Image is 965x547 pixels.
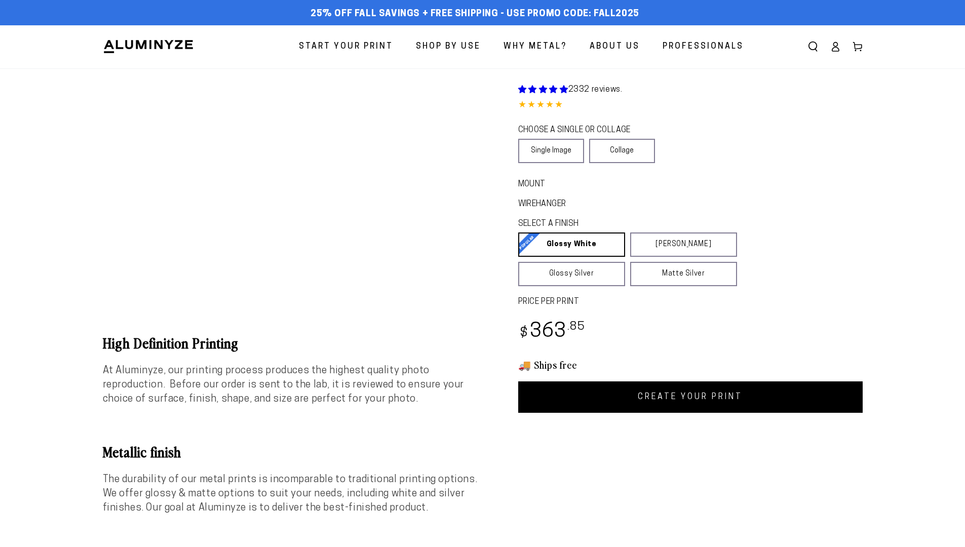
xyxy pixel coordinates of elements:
legend: SELECT A FINISH [518,218,713,230]
media-gallery: Gallery Viewer [103,68,483,322]
a: Matte Silver [630,262,737,286]
a: Shop By Use [408,33,488,60]
a: CREATE YOUR PRINT [518,381,863,413]
legend: WireHanger [518,199,548,210]
h3: 🚚 Ships free [518,358,863,371]
legend: CHOOSE A SINGLE OR COLLAGE [518,125,646,136]
a: Professionals [655,33,751,60]
img: Aluminyze [103,39,194,54]
span: The durability of our metal prints is incomparable to traditional printing options. We offer glos... [103,475,480,513]
a: Single Image [518,139,584,163]
label: PRICE PER PRINT [518,296,863,308]
bdi: 363 [518,322,586,342]
sup: .85 [567,321,586,333]
div: 4.85 out of 5.0 stars [518,98,863,113]
span: About Us [590,40,640,54]
a: Glossy Silver [518,262,625,286]
b: High Definition Printing [103,333,239,352]
span: Start Your Print [299,40,393,54]
summary: Search our site [802,35,824,58]
span: Professionals [663,40,744,54]
span: $ [520,327,528,340]
span: At Aluminyze, our printing process produces the highest quality photo reproduction. Before our or... [103,366,465,404]
span: Why Metal? [504,40,567,54]
a: Start Your Print [291,33,401,60]
a: Why Metal? [496,33,574,60]
span: Shop By Use [416,40,481,54]
span: 25% off FALL Savings + Free Shipping - Use Promo Code: FALL2025 [311,9,639,20]
a: About Us [582,33,647,60]
b: Metallic finish [103,442,181,461]
a: Collage [589,139,655,163]
a: Glossy White [518,232,625,257]
legend: Mount [518,179,535,190]
a: [PERSON_NAME] [630,232,737,257]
